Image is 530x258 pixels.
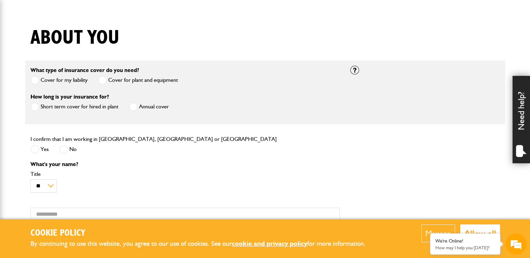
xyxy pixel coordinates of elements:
[232,239,307,248] a: cookie and privacy policy
[98,76,178,85] label: Cover for plant and equipment
[30,171,340,177] label: Title
[59,145,77,154] label: No
[512,76,530,163] div: Need help?
[9,65,128,80] input: Enter your last name
[30,76,88,85] label: Cover for my liability
[30,136,277,142] label: I confirm that I am working in [GEOGRAPHIC_DATA], [GEOGRAPHIC_DATA] or [GEOGRAPHIC_DATA]
[435,238,495,244] div: We're Online!
[115,3,132,20] div: Minimize live chat window
[95,203,127,212] em: Start Chat
[129,102,169,111] label: Annual cover
[12,39,29,49] img: d_20077148190_company_1631870298795_20077148190
[36,39,118,48] div: Chat with us now
[460,224,500,242] button: Allow all
[30,26,119,50] h1: About you
[30,228,377,239] h2: Cookie Policy
[30,67,139,73] label: What type of insurance cover do you need?
[9,85,128,101] input: Enter your email address
[9,106,128,121] input: Enter your phone number
[30,145,49,154] label: Yes
[30,162,340,167] p: What's your name?
[421,224,455,242] button: Manage
[30,102,118,111] label: Short term cover for hired in plant
[9,127,128,197] textarea: Type your message and hit 'Enter'
[435,245,495,250] p: How may I help you today?
[30,238,377,249] p: By continuing to use this website, you agree to our use of cookies. See our for more information.
[30,94,109,100] label: How long is your insurance for?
